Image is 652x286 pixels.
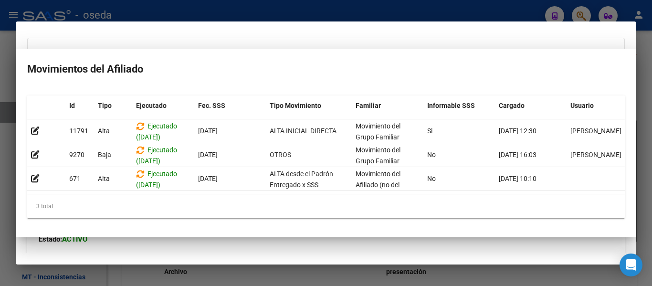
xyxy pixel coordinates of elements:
datatable-header-cell: Familiar [352,95,423,116]
datatable-header-cell: Informable SSS [423,95,495,116]
h2: Movimientos del Afiliado [27,60,625,78]
span: Si [427,127,432,135]
span: 11791 [69,127,88,135]
div: 3 total [27,194,625,218]
span: Familiar [356,102,381,109]
span: [PERSON_NAME] [570,127,621,135]
span: Ejecutado ([DATE]) [136,170,177,189]
span: Alta [98,127,110,135]
span: Ejecutado ([DATE]) [136,146,177,165]
span: Fec. SSS [198,102,225,109]
span: 9270 [69,151,84,159]
span: [DATE] [198,175,218,182]
datatable-header-cell: Fec. SSS [194,95,266,116]
span: Movimiento del Grupo Familiar [356,122,400,141]
span: [PERSON_NAME] [570,151,621,159]
span: ALTA desde el Padrón Entregado x SSS [270,170,333,189]
span: [DATE] 10:10 [499,175,536,182]
span: No [427,151,436,159]
datatable-header-cell: Usuario [567,95,638,116]
span: Baja [98,151,111,159]
strong: Estado: [39,235,62,244]
div: Open Intercom Messenger [620,254,642,276]
span: [DATE] 12:30 [499,127,536,135]
span: Usuario [570,102,594,109]
span: [DATE] [198,151,218,159]
span: [DATE] [198,127,218,135]
span: Movimiento del Grupo Familiar [356,146,400,165]
span: Cargado [499,102,525,109]
span: Informable SSS [427,102,475,109]
span: [DATE] 16:03 [499,151,536,159]
strong: ACTIVO [62,235,87,244]
span: 671 [69,175,81,182]
span: OTROS [270,151,291,159]
span: Ejecutado ([DATE]) [136,122,177,141]
span: Ejecutado [136,102,167,109]
span: Tipo Movimiento [270,102,321,109]
datatable-header-cell: Cargado [495,95,567,116]
span: Tipo [98,102,112,109]
datatable-header-cell: Tipo [94,95,132,116]
datatable-header-cell: Ejecutado [132,95,194,116]
span: Movimiento del Afiliado (no del grupo) [356,170,400,200]
span: Alta [98,175,110,182]
datatable-header-cell: Tipo Movimiento [266,95,352,116]
span: Id [69,102,75,109]
datatable-header-cell: Id [65,95,94,116]
span: No [427,175,436,182]
span: ALTA INICIAL DIRECTA [270,127,337,135]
